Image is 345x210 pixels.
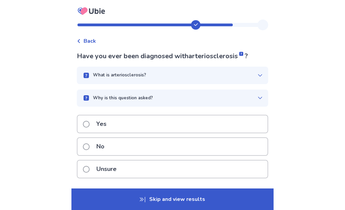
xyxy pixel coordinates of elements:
[84,37,96,45] span: Back
[71,188,274,210] p: Skip and view results
[92,115,111,133] p: Yes
[188,51,245,61] span: arteriosclerosis
[77,51,268,61] p: Have you ever been diagnosed with ?
[92,138,108,155] p: No
[77,90,268,107] button: Why is this question asked?
[93,72,146,79] p: What is arteriosclerosis?
[93,95,153,102] p: Why is this question asked?
[92,161,121,178] p: Unsure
